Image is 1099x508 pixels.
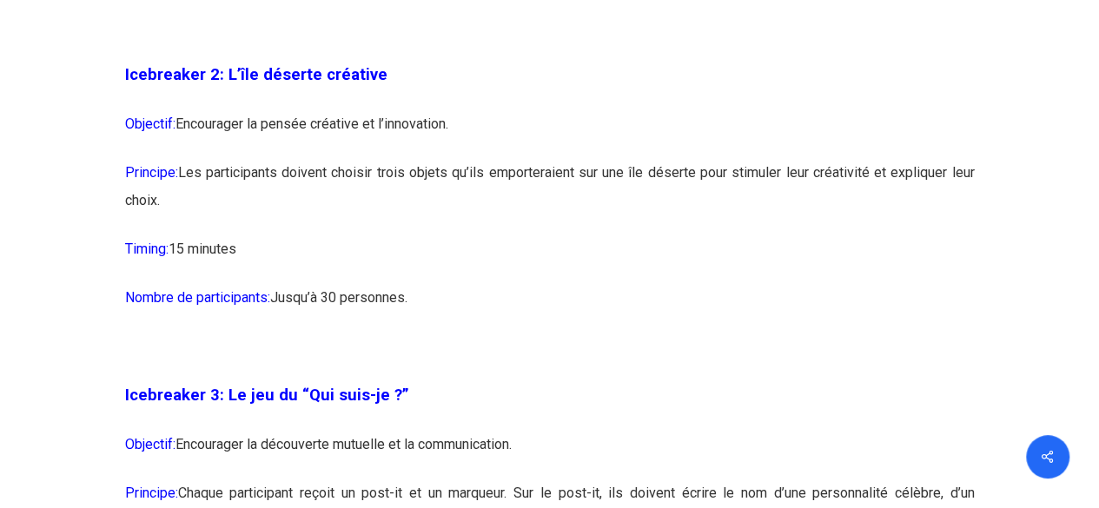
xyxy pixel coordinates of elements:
[125,289,270,306] span: Nombre de participants:
[125,386,409,405] span: Icebreaker 3: Le jeu du “Qui suis-je ?”
[125,485,178,501] span: Principe:
[125,159,975,235] p: Les participants doivent choisir trois objets qu’ils emporteraient sur une île déserte pour stimu...
[125,431,975,479] p: Encourager la découverte mutuelle et la communication.
[125,284,975,333] p: Jusqu’à 30 personnes.
[125,241,169,257] span: Timing:
[125,436,175,452] span: Objectif:
[125,110,975,159] p: Encourager la pensée créative et l’innovation.
[125,164,178,181] span: Principe:
[125,65,387,84] span: Icebreaker 2: L’île déserte créative
[125,115,175,132] span: Objectif:
[125,235,975,284] p: 15 minutes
